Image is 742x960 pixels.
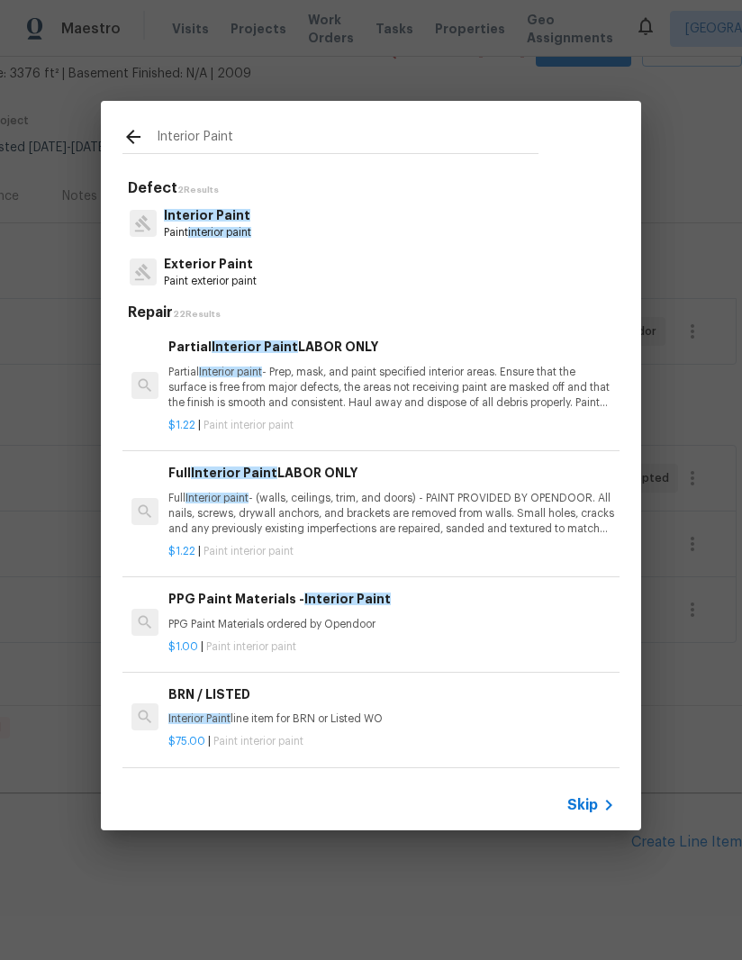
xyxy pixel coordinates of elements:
p: | [168,734,615,749]
span: Interior Paint [164,209,250,222]
span: Paint interior paint [206,641,296,652]
span: Interior Paint [191,466,277,479]
h5: Repair [128,303,620,322]
p: line item for BRN or Listed WO [168,711,615,727]
span: Interior Paint [304,593,391,605]
h6: PPG Paint Materials - [168,589,615,609]
span: $1.22 [168,420,195,430]
span: Interior paint [185,493,249,503]
span: Skip [567,796,598,814]
span: $1.22 [168,546,195,557]
input: Search issues or repairs [157,126,538,153]
p: Paint exterior paint [164,274,257,289]
span: $75.00 [168,736,205,747]
p: Exterior Paint [164,255,257,274]
h6: BRN / LISTED [168,684,615,704]
span: interior paint [188,227,251,238]
p: Paint [164,225,251,240]
h6: Full LABOR ONLY [168,463,615,483]
h6: Partial LABOR ONLY [168,337,615,357]
span: Paint interior paint [204,546,294,557]
span: Interior paint [199,367,262,377]
h5: Defect [128,179,620,198]
p: | [168,639,615,655]
span: Interior Paint [168,713,231,724]
span: 22 Results [173,310,221,319]
p: Full - (walls, ceilings, trim, and doors) - PAINT PROVIDED BY OPENDOOR. All nails, screws, drywal... [168,491,615,537]
p: PPG Paint Materials ordered by Opendoor [168,617,615,632]
span: 2 Results [177,186,219,195]
span: Paint interior paint [204,420,294,430]
span: Paint interior paint [213,736,303,747]
p: | [168,544,615,559]
span: Interior Paint [212,340,298,353]
p: Partial - Prep, mask, and paint specified interior areas. Ensure that the surface is free from ma... [168,365,615,411]
p: | [168,418,615,433]
span: $1.00 [168,641,198,652]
